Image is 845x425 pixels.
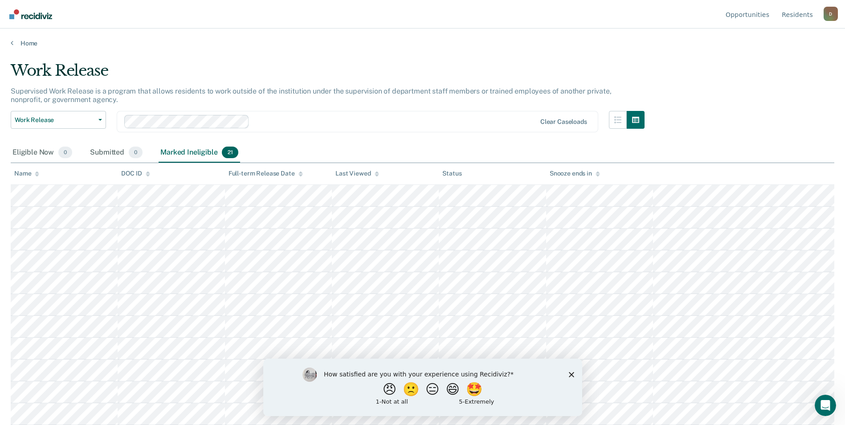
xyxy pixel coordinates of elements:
div: DOC ID [121,170,150,177]
div: D [824,7,838,21]
div: Status [442,170,461,177]
div: Marked Ineligible21 [159,143,240,163]
iframe: Intercom live chat [815,395,836,416]
div: Name [14,170,39,177]
div: Clear caseloads [540,118,587,126]
iframe: Survey by Kim from Recidiviz [263,359,582,416]
span: Work Release [15,116,95,124]
img: Recidiviz [9,9,52,19]
p: Supervised Work Release is a program that allows residents to work outside of the institution und... [11,87,612,104]
button: Work Release [11,111,106,129]
div: Snooze ends in [550,170,600,177]
span: 0 [129,147,143,158]
div: Submitted0 [88,143,144,163]
span: 0 [58,147,72,158]
div: Full-term Release Date [229,170,303,177]
div: Eligible Now0 [11,143,74,163]
a: Home [11,39,834,47]
button: Profile dropdown button [824,7,838,21]
div: Work Release [11,61,645,87]
span: 21 [222,147,238,158]
div: Last Viewed [335,170,379,177]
